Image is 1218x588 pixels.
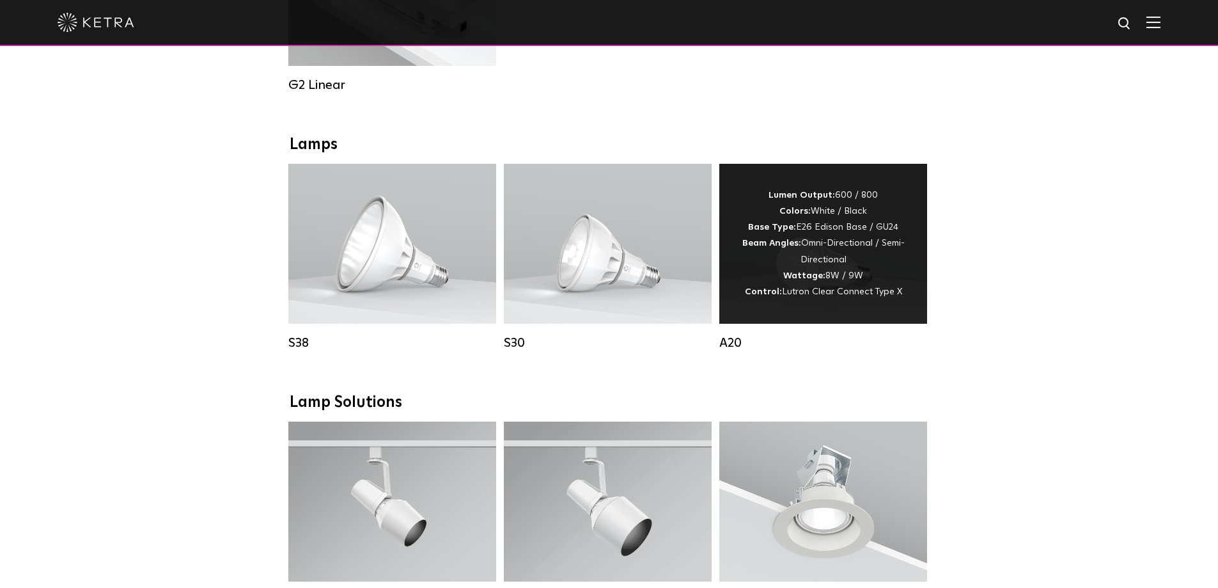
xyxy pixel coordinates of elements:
[290,136,929,154] div: Lamps
[742,239,801,248] strong: Beam Angles:
[288,164,496,351] a: S38 Lumen Output:1100Colors:White / BlackBase Type:E26 Edison Base / GU24Beam Angles:10° / 25° / ...
[745,287,782,296] strong: Control:
[783,271,825,280] strong: Wattage:
[290,393,929,412] div: Lamp Solutions
[288,335,496,351] div: S38
[779,207,811,216] strong: Colors:
[719,164,927,351] a: A20 Lumen Output:600 / 800Colors:White / BlackBase Type:E26 Edison Base / GU24Beam Angles:Omni-Di...
[738,187,908,300] div: 600 / 800 White / Black E26 Edison Base / GU24 Omni-Directional / Semi-Directional 8W / 9W
[748,223,796,232] strong: Base Type:
[1146,16,1160,28] img: Hamburger%20Nav.svg
[1117,16,1133,32] img: search icon
[504,164,712,351] a: S30 Lumen Output:1100Colors:White / BlackBase Type:E26 Edison Base / GU24Beam Angles:15° / 25° / ...
[288,77,496,93] div: G2 Linear
[782,287,902,296] span: Lutron Clear Connect Type X
[769,191,835,200] strong: Lumen Output:
[504,335,712,351] div: S30
[719,335,927,351] div: A20
[58,13,134,32] img: ketra-logo-2019-white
